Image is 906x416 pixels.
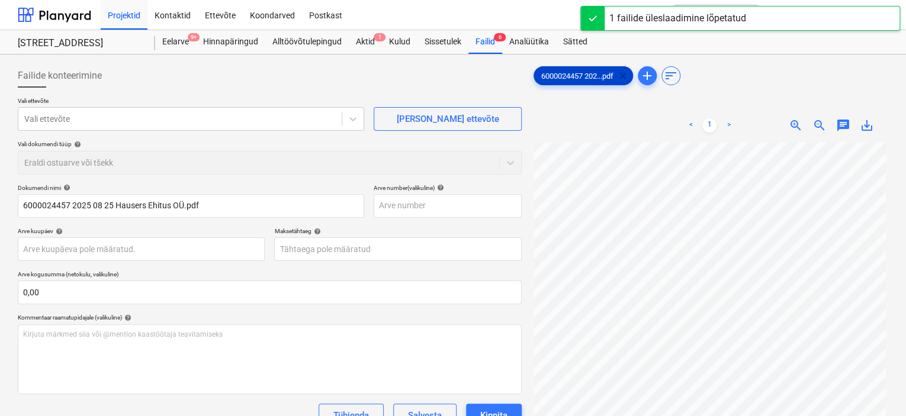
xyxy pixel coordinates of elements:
span: Failide konteerimine [18,69,102,83]
div: Eelarve [155,30,196,54]
a: Page 1 is your current page [702,118,717,133]
span: 6000024457 202...pdf [534,72,621,80]
a: Kulud [382,30,417,54]
span: help [53,228,63,235]
span: clear [616,69,630,83]
a: Eelarve9+ [155,30,196,54]
div: [STREET_ADDRESS] [18,37,141,50]
span: chat [836,118,850,133]
button: [PERSON_NAME] ettevõte [374,107,522,131]
input: Dokumendi nimi [18,194,364,218]
span: help [72,141,81,148]
a: Failid6 [468,30,502,54]
span: zoom_out [812,118,827,133]
span: zoom_in [789,118,803,133]
span: help [311,228,320,235]
div: Failid [468,30,502,54]
a: Previous page [683,118,698,133]
div: 6000024457 202...pdf [534,66,633,85]
span: help [61,184,70,191]
div: [PERSON_NAME] ettevõte [396,111,499,127]
p: Vali ettevõte [18,97,364,107]
input: Tähtaega pole määratud [274,237,521,261]
span: add [640,69,654,83]
a: Sätted [556,30,595,54]
div: 1 failide üleslaadimine lõpetatud [609,11,746,25]
div: Arve kuupäev [18,227,265,235]
span: 6 [494,33,506,41]
iframe: Chat Widget [847,359,906,416]
input: Arve kogusumma (netokulu, valikuline) [18,280,522,304]
span: help [122,314,131,321]
a: Analüütika [502,30,556,54]
div: Dokumendi nimi [18,184,364,192]
input: Arve kuupäeva pole määratud. [18,237,265,261]
span: save_alt [860,118,874,133]
input: Arve number [374,194,522,218]
a: Next page [721,118,735,133]
div: Aktid [349,30,382,54]
span: 1 [374,33,385,41]
div: Vali dokumendi tüüp [18,140,522,148]
a: Alltöövõtulepingud [265,30,349,54]
span: sort [664,69,678,83]
p: Arve kogusumma (netokulu, valikuline) [18,270,522,280]
a: Aktid1 [349,30,382,54]
div: Arve number (valikuline) [374,184,522,192]
a: Hinnapäringud [196,30,265,54]
a: Sissetulek [417,30,468,54]
span: 9+ [188,33,200,41]
div: Maksetähtaeg [274,227,521,235]
span: help [435,184,444,191]
div: Kommentaar raamatupidajale (valikuline) [18,314,522,321]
